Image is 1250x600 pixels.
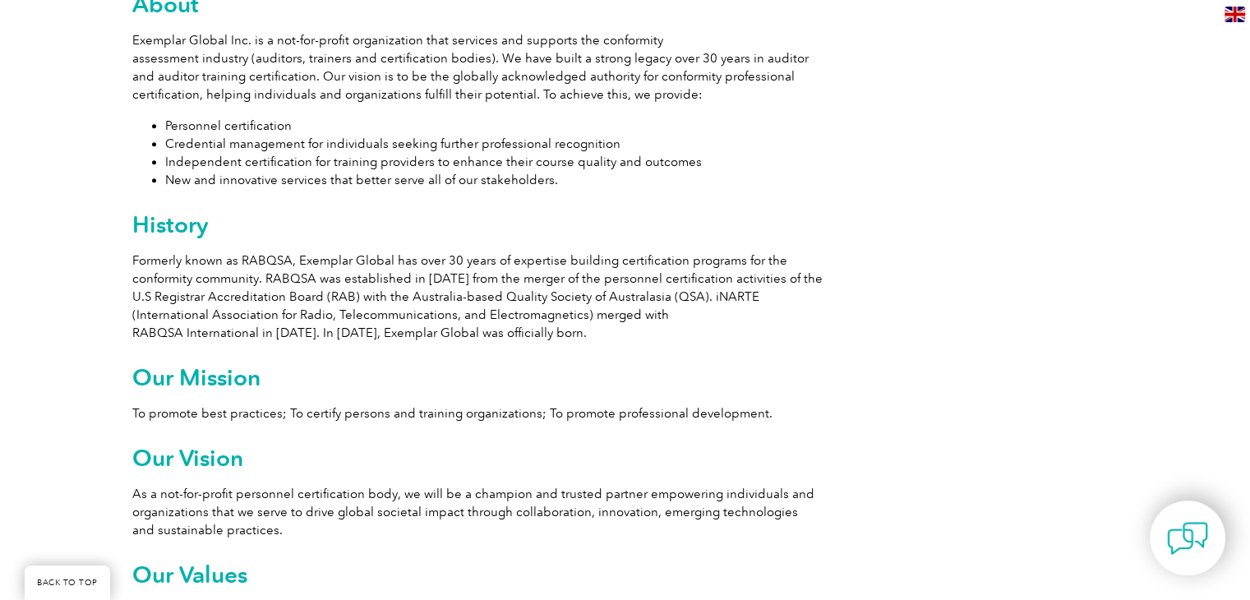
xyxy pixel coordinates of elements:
li: Personnel certification [165,117,823,135]
p: Exemplar Global Inc. is a not-for-profit organization that services and supports the conformity a... [132,31,823,104]
a: BACK TO TOP [25,565,110,600]
p: As a not-for-profit personnel certification body, we will be a champion and trusted partner empow... [132,485,823,539]
li: New and innovative services that better serve all of our stakeholders. [165,171,823,189]
p: To promote best practices; To certify persons and training organizations; To promote professional... [132,404,823,422]
h2: History [132,211,823,238]
img: en [1225,7,1245,22]
b: Our Vision [132,444,243,472]
h2: Our Mission [132,364,823,390]
b: Our Values [132,561,247,588]
li: Credential management for individuals seeking further professional recognition [165,135,823,153]
li: Independent certification for training providers to enhance their course quality and outcomes [165,153,823,171]
p: Formerly known as RABQSA, Exemplar Global has over 30 years of expertise building certification p... [132,252,823,342]
img: contact-chat.png [1167,518,1208,559]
